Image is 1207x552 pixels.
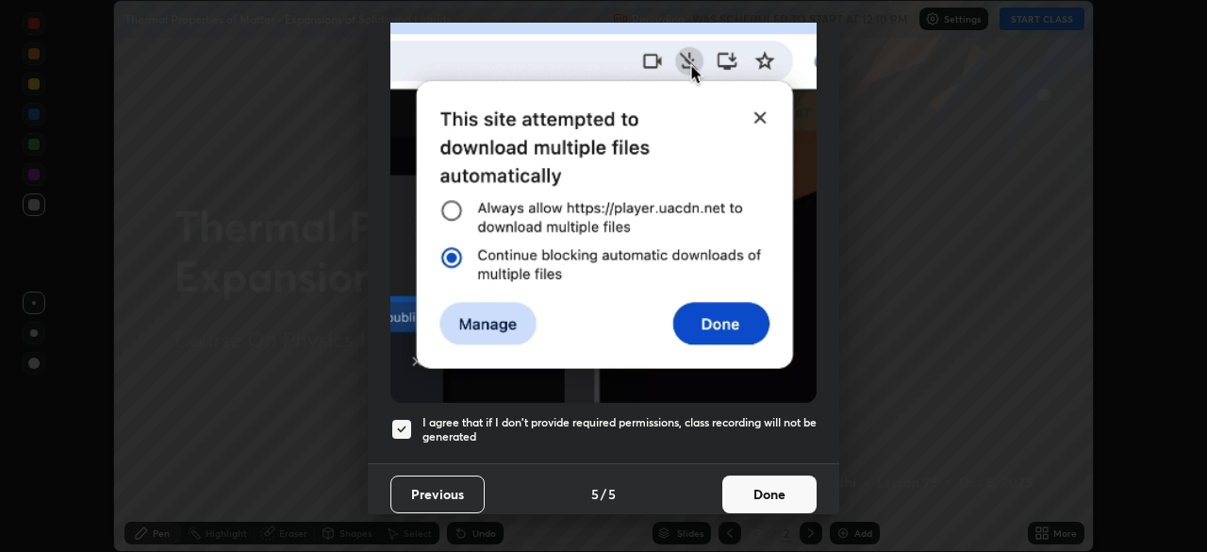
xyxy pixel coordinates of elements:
h4: 5 [591,484,599,504]
h5: I agree that if I don't provide required permissions, class recording will not be generated [422,415,817,444]
h4: 5 [608,484,616,504]
h4: / [601,484,606,504]
button: Done [722,476,817,513]
button: Previous [390,476,485,513]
